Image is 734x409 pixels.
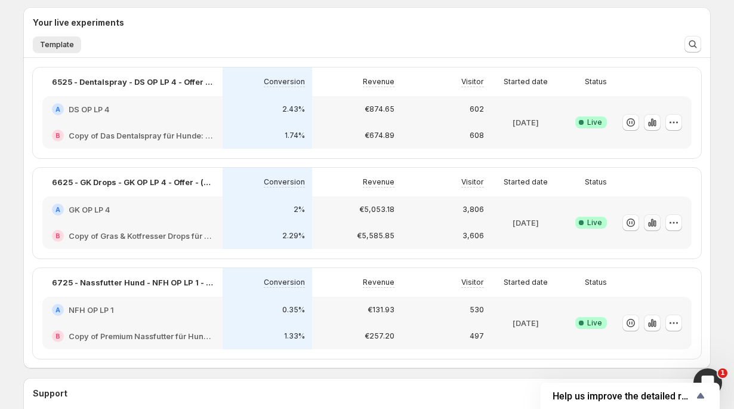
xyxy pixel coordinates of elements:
h2: A [55,106,60,113]
p: 2.43% [282,104,305,114]
span: Live [587,218,602,227]
p: Started date [504,177,548,187]
h2: B [55,232,60,239]
p: Revenue [363,177,394,187]
span: Help us improve the detailed report for A/B campaigns [553,390,693,402]
button: Search and filter results [684,36,701,53]
h3: Your live experiments [33,17,124,29]
p: 1.33% [284,331,305,341]
p: 3,606 [462,231,484,241]
h3: Support [33,388,67,399]
p: 3,806 [462,205,484,214]
p: 6625 - GK Drops - GK OP LP 4 - Offer - (1,3,6) vs. (1,3 für 2,6) [52,176,213,188]
button: Show survey - Help us improve the detailed report for A/B campaigns [553,389,708,403]
span: Template [40,40,74,50]
p: [DATE] [513,317,539,329]
h2: Copy of Das Dentalspray für Hunde: Jetzt Neukunden Deal sichern!-v1 [69,130,213,142]
h2: B [55,333,60,340]
p: €874.65 [365,104,394,114]
p: 2.29% [282,231,305,241]
p: Conversion [264,177,305,187]
p: Revenue [363,77,394,87]
p: 2% [294,205,305,214]
h2: GK OP LP 4 [69,204,110,216]
p: Visitor [461,77,484,87]
p: Visitor [461,177,484,187]
p: €5,585.85 [357,231,394,241]
p: Status [585,77,607,87]
span: Live [587,118,602,127]
p: Status [585,177,607,187]
h2: Copy of Premium Nassfutter für Hunde: Jetzt Neukunden Deal sichern! [69,330,213,342]
h2: DS OP LP 4 [69,103,109,115]
p: Conversion [264,77,305,87]
span: Live [587,318,602,328]
p: 6725 - Nassfutter Hund - NFH OP LP 1 - Offer - Standard vs. CFO [52,276,213,288]
iframe: Intercom live chat [693,368,722,397]
p: Status [585,278,607,287]
p: 608 [470,131,484,140]
h2: A [55,206,60,213]
span: 1 [718,368,727,378]
p: 530 [470,305,484,315]
h2: A [55,306,60,313]
h2: NFH OP LP 1 [69,304,114,316]
p: 602 [470,104,484,114]
h2: Copy of Gras & Kotfresser Drops für Hunde: Jetzt Neukunden Deal sichern!-v1 [69,230,213,242]
p: 0.35% [282,305,305,315]
p: €257.20 [365,331,394,341]
p: 1.74% [285,131,305,140]
h2: B [55,132,60,139]
p: Started date [504,77,548,87]
p: Started date [504,278,548,287]
p: Visitor [461,278,484,287]
p: 6525 - Dentalspray - DS OP LP 4 - Offer - (1,3,6) vs. (1,3 für 2,6) [52,76,213,88]
p: €674.89 [365,131,394,140]
p: Revenue [363,278,394,287]
p: [DATE] [513,116,539,128]
p: [DATE] [513,217,539,229]
p: 497 [470,331,484,341]
p: Conversion [264,278,305,287]
p: €5,053.18 [359,205,394,214]
p: €131.93 [368,305,394,315]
